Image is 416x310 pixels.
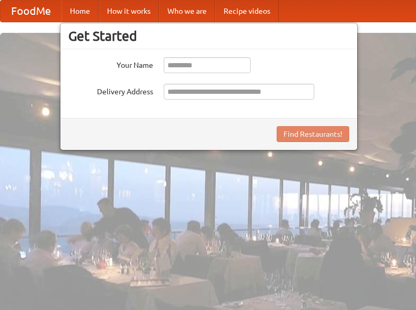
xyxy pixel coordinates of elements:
[68,84,153,97] label: Delivery Address
[215,1,279,22] a: Recipe videos
[68,28,349,44] h3: Get Started
[68,57,153,70] label: Your Name
[1,1,61,22] a: FoodMe
[99,1,159,22] a: How it works
[277,126,349,142] button: Find Restaurants!
[159,1,215,22] a: Who we are
[61,1,99,22] a: Home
